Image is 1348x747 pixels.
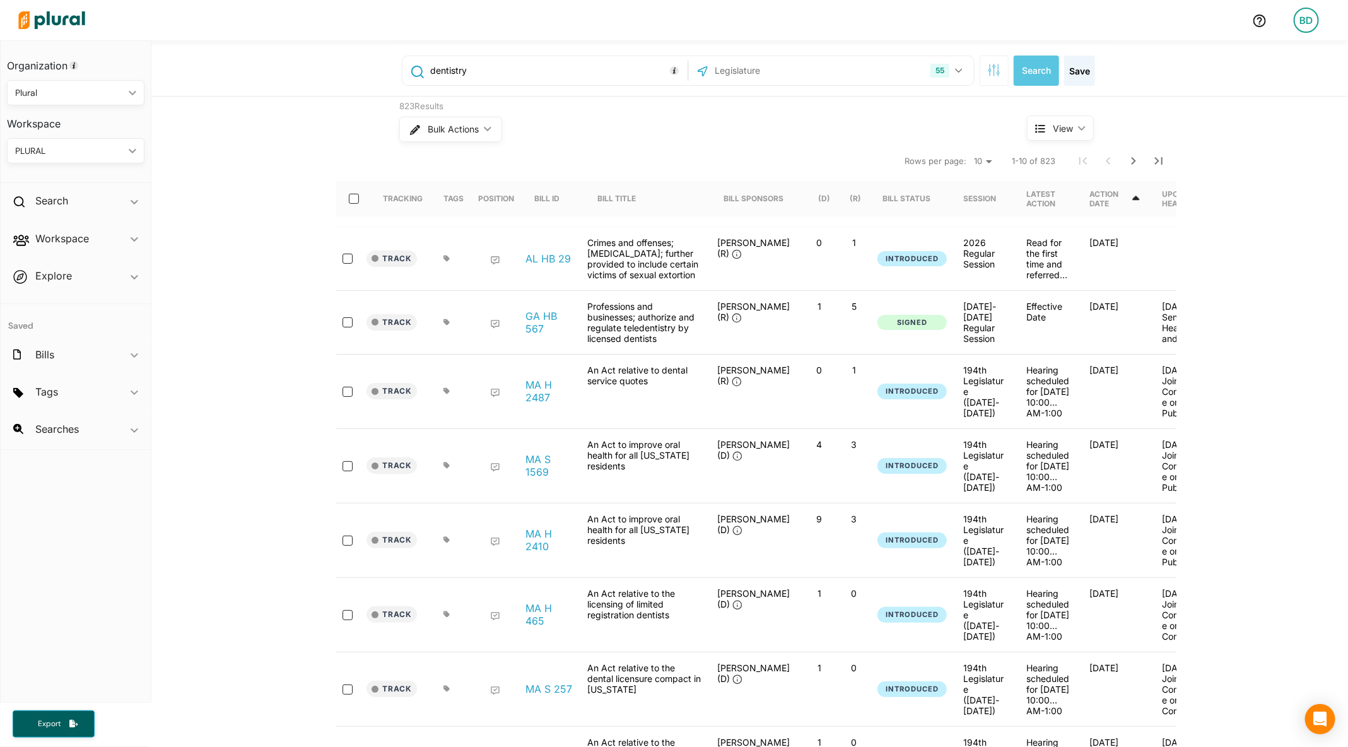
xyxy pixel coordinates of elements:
h2: Explore [35,269,72,283]
div: (R) [850,194,861,203]
div: An Act relative to dental service quotes [581,365,707,418]
input: Legislature [713,59,848,83]
p: 4 [807,439,831,450]
button: Last Page [1146,148,1171,174]
div: Add tags [443,685,450,693]
input: select-all-rows [349,194,359,204]
div: Tooltip anchor [669,65,680,76]
div: Latest Action [1026,181,1069,216]
div: 2026 Regular Session [963,237,1006,269]
button: Previous Page [1096,148,1121,174]
a: MA H 465 [525,602,573,627]
div: Bill ID [534,194,560,203]
div: Tracking [383,181,423,216]
div: Action Date [1089,181,1142,216]
p: 1 [807,301,831,312]
div: [DATE] [1079,237,1152,280]
div: Add Position Statement [490,686,500,696]
div: Tags [443,194,464,203]
button: Export [13,710,95,738]
div: 194th Legislature ([DATE]-[DATE]) [963,439,1006,493]
h3: Workspace [7,105,144,133]
p: 0 [807,365,831,375]
div: (R) [850,181,861,216]
div: Bill Sponsors [724,181,783,216]
a: AL HB 29 [525,252,571,265]
div: 194th Legislature ([DATE]-[DATE]) [963,588,1006,642]
button: Introduced [877,458,947,474]
div: Position [478,181,514,216]
p: 3 [841,514,866,524]
input: select-row-state-ma-194th-s257 [343,685,353,695]
div: Add tags [443,611,450,618]
span: [PERSON_NAME] (D) [717,662,790,684]
button: Next Page [1121,148,1146,174]
div: (D) [818,181,830,216]
div: [DATE]-[DATE] Regular Session [963,301,1006,344]
p: [DATE] - Joint Committee on Public Health [1162,365,1205,408]
p: [DATE] - Joint Committee on Public Health [1162,514,1205,556]
p: 0 [807,237,831,248]
h2: Bills [35,348,54,362]
div: Add tags [443,319,450,326]
p: 5 [841,301,866,312]
div: Upcoming Hearing [1162,181,1216,216]
input: select-row-state-ga-2025_26-hb567 [343,317,353,327]
span: [PERSON_NAME] (R) [717,237,790,259]
div: Read for the first time and referred to the House Committee on Judiciary [1016,237,1079,280]
h2: Searches [35,422,79,436]
div: 194th Legislature ([DATE]-[DATE]) [963,365,1006,418]
input: select-row-state-ma-194th-h2487 [343,387,353,397]
p: 3 [841,439,866,450]
div: Open Intercom Messenger [1305,704,1335,734]
div: [DATE] [1079,365,1152,418]
h2: Workspace [35,232,89,245]
div: Bill Title [597,194,636,203]
div: [DATE] [1079,588,1152,642]
h3: Organization [7,47,144,75]
a: MA H 2410 [525,527,573,553]
h2: Tags [35,385,58,399]
div: Bill Sponsors [724,194,783,203]
span: 1-10 of 823 [1012,155,1055,168]
input: select-row-state-ma-194th-h2410 [343,536,353,546]
a: BD [1284,3,1329,38]
p: 0 [841,662,866,673]
div: Upcoming Hearing [1162,189,1204,208]
div: Action Date [1089,189,1130,208]
input: select-row-state-ma-194th-s1569 [343,461,353,471]
div: Position [478,194,514,203]
span: [PERSON_NAME] (D) [717,514,790,535]
div: Add Position Statement [490,611,500,621]
div: Add Position Statement [490,319,500,329]
div: [DATE] [1079,662,1152,716]
div: [DATE] [1079,301,1152,344]
p: 1 [807,662,831,673]
p: 0 [841,588,866,599]
div: Professions and businesses; authorize and regulate teledentistry by licensed dentists [581,301,707,344]
p: 1 [841,365,866,375]
button: Track [366,314,417,331]
div: Hearing scheduled for [DATE] 10:00 AM-1:00 PM in B-2 [1016,365,1079,418]
div: An Act to improve oral health for all [US_STATE] residents [581,439,707,493]
p: [DATE] - Senate Health and Human Services Committee [1162,301,1205,344]
button: Save [1064,56,1095,86]
div: Add tags [443,462,450,469]
div: Tooltip anchor [68,60,79,71]
button: Introduced [877,681,947,697]
span: Bulk Actions [428,125,479,134]
div: Add Position Statement [490,388,500,398]
button: Introduced [877,532,947,548]
div: Hearing scheduled for [DATE] 10:00 AM-1:00 PM in A-2 [1016,588,1079,642]
div: Crimes and offenses; [MEDICAL_DATA]; further provided to include certain victims of sexual extortion [581,237,707,280]
span: View [1053,122,1073,135]
button: 55 [925,59,971,83]
div: Hearing scheduled for [DATE] 10:00 AM-1:00 PM in B-2 [1016,439,1079,493]
h2: Search [35,194,68,208]
div: Add Position Statement [490,462,500,473]
input: Enter keywords, bill # or legislator name [429,59,684,83]
div: An Act to improve oral health for all [US_STATE] residents [581,514,707,567]
div: Latest Action [1026,189,1069,208]
div: Add Position Statement [490,537,500,547]
div: Hearing scheduled for [DATE] 10:00 AM-1:00 PM in A-2 [1016,662,1079,716]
